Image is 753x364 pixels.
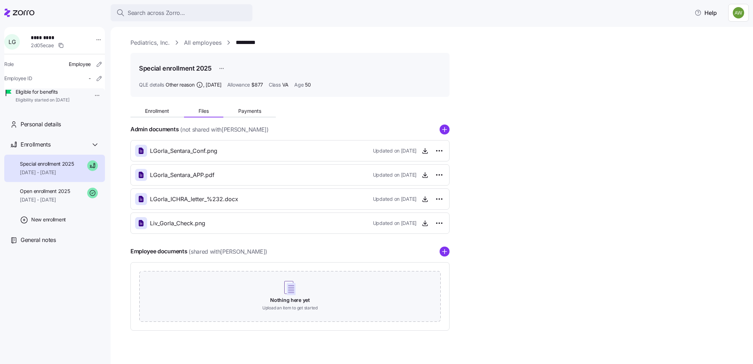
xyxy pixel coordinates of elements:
[373,220,417,227] span: Updated on [DATE]
[21,120,61,129] span: Personal details
[4,61,14,68] span: Role
[139,64,212,73] h1: Special enrollment 2025
[69,61,91,68] span: Employee
[695,9,717,17] span: Help
[21,140,50,149] span: Enrollments
[251,81,263,88] span: $877
[20,160,74,167] span: Special enrollment 2025
[31,216,66,223] span: New enrollment
[733,7,744,18] img: 187a7125535df60c6aafd4bbd4ff0edb
[150,147,217,155] span: LGorla_Sentara_Conf.png
[166,81,222,88] span: Other reason ,
[373,195,417,203] span: Updated on [DATE]
[89,75,91,82] span: -
[199,109,209,114] span: Files
[440,125,450,134] svg: add icon
[150,219,205,228] span: Liv_Gorla_Check.png
[206,81,221,88] span: [DATE]
[238,109,261,114] span: Payments
[16,97,69,103] span: Eligibility started on [DATE]
[305,81,311,88] span: 50
[20,169,74,176] span: [DATE] - [DATE]
[150,195,238,204] span: LGorla_ICHRA_letter_%232.docx
[31,42,54,49] span: 2d05ecae
[9,39,16,45] span: L G
[294,81,303,88] span: Age
[130,247,187,255] h4: Employee documents
[227,81,250,88] span: Allowance
[21,236,56,244] span: General notes
[150,171,214,180] span: LGorla_Sentara_APP.pdf
[373,147,417,154] span: Updated on [DATE]
[130,38,170,47] a: Pediatrics, Inc.
[145,109,169,114] span: Enrollment
[130,125,179,133] h4: Admin documents
[139,81,164,88] span: QLE details
[4,75,32,82] span: Employee ID
[189,247,267,256] span: (shared with [PERSON_NAME] )
[440,247,450,257] svg: add icon
[111,4,252,21] button: Search across Zorro...
[20,188,70,195] span: Open enrollment 2025
[373,171,417,178] span: Updated on [DATE]
[16,88,69,95] span: Eligible for benefits
[184,38,222,47] a: All employees
[180,125,268,134] span: (not shared with [PERSON_NAME] )
[269,81,281,88] span: Class
[282,81,289,88] span: VA
[689,6,723,20] button: Help
[128,9,185,17] span: Search across Zorro...
[20,196,70,203] span: [DATE] - [DATE]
